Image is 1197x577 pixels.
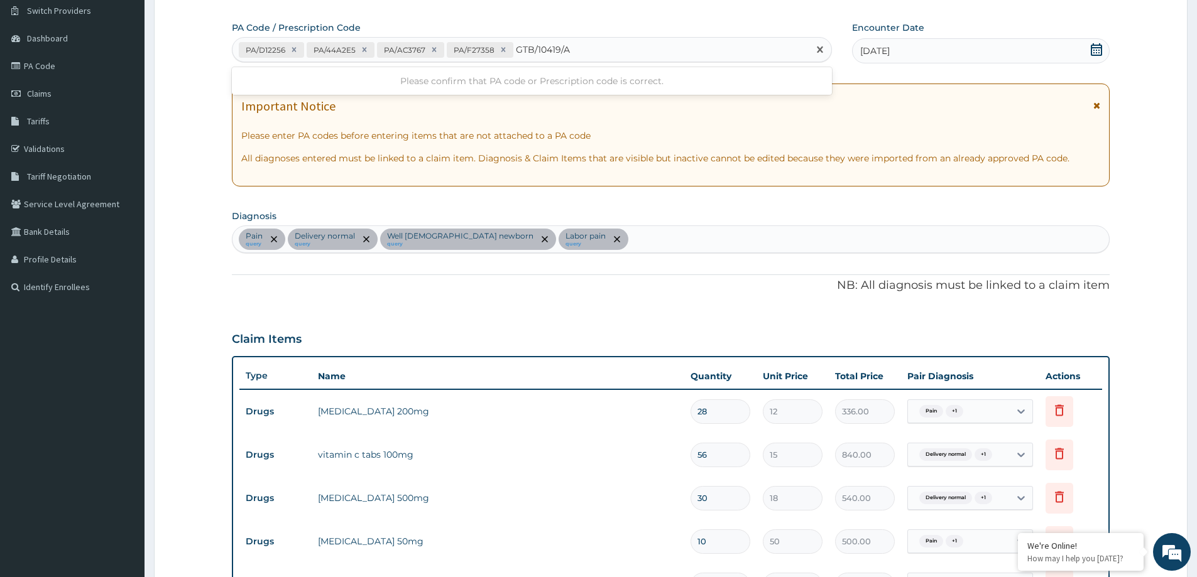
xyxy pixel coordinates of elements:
textarea: Type your message and hit 'Enter' [6,343,239,387]
th: Quantity [684,364,757,389]
span: Dashboard [27,33,68,44]
span: remove selection option [361,234,372,245]
td: [MEDICAL_DATA] 200mg [312,399,684,424]
h3: Claim Items [232,333,302,347]
span: + 1 [946,535,963,547]
label: Encounter Date [852,21,924,34]
p: Pain [246,231,263,241]
small: query [246,241,263,247]
div: PA/AC3767 [380,43,427,57]
span: Pain [919,535,943,547]
span: Delivery normal [919,448,972,461]
p: How may I help you today? [1027,553,1134,564]
span: + 1 [975,492,992,504]
small: query [387,241,533,247]
div: Minimize live chat window [206,6,236,36]
div: PA/F27358 [450,43,496,57]
div: Please confirm that PA code or Prescription code is correct. [232,70,832,92]
span: remove selection option [539,234,550,245]
span: Tariffs [27,116,50,127]
td: vitamin c tabs 100mg [312,442,684,467]
td: Drugs [239,400,312,423]
span: We're online! [73,158,173,285]
h1: Important Notice [241,99,336,113]
span: [DATE] [860,45,890,57]
span: Claims [27,88,52,99]
div: We're Online! [1027,540,1134,551]
th: Pair Diagnosis [901,364,1039,389]
span: Delivery normal [919,492,972,504]
th: Type [239,364,312,387]
img: d_794563401_company_1708531726252_794563401 [23,63,51,94]
span: Tariff Negotiation [27,171,91,182]
label: PA Code / Prescription Code [232,21,361,34]
div: PA/D12256 [242,43,287,57]
span: remove selection option [268,234,280,245]
span: Switch Providers [27,5,91,16]
p: Well [DEMOGRAPHIC_DATA] newborn [387,231,533,241]
small: query [295,241,355,247]
label: Diagnosis [232,210,276,222]
td: Drugs [239,530,312,553]
td: [MEDICAL_DATA] 500mg [312,485,684,510]
td: Drugs [239,487,312,510]
p: Please enter PA codes before entering items that are not attached to a PA code [241,129,1100,142]
span: + 1 [975,448,992,461]
th: Unit Price [757,364,829,389]
p: NB: All diagnosis must be linked to a claim item [232,278,1110,294]
th: Total Price [829,364,901,389]
p: All diagnoses entered must be linked to a claim item. Diagnosis & Claim Items that are visible bu... [241,152,1100,164]
td: Drugs [239,443,312,466]
small: query [566,241,606,247]
td: [MEDICAL_DATA] 50mg [312,529,684,554]
th: Actions [1039,364,1102,389]
th: Name [312,364,684,389]
p: Labor pain [566,231,606,241]
div: PA/44A2E5 [310,43,358,57]
span: Pain [919,405,943,418]
span: + 1 [946,405,963,418]
div: Chat with us now [65,70,211,87]
p: Delivery normal [295,231,355,241]
span: remove selection option [611,234,623,245]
